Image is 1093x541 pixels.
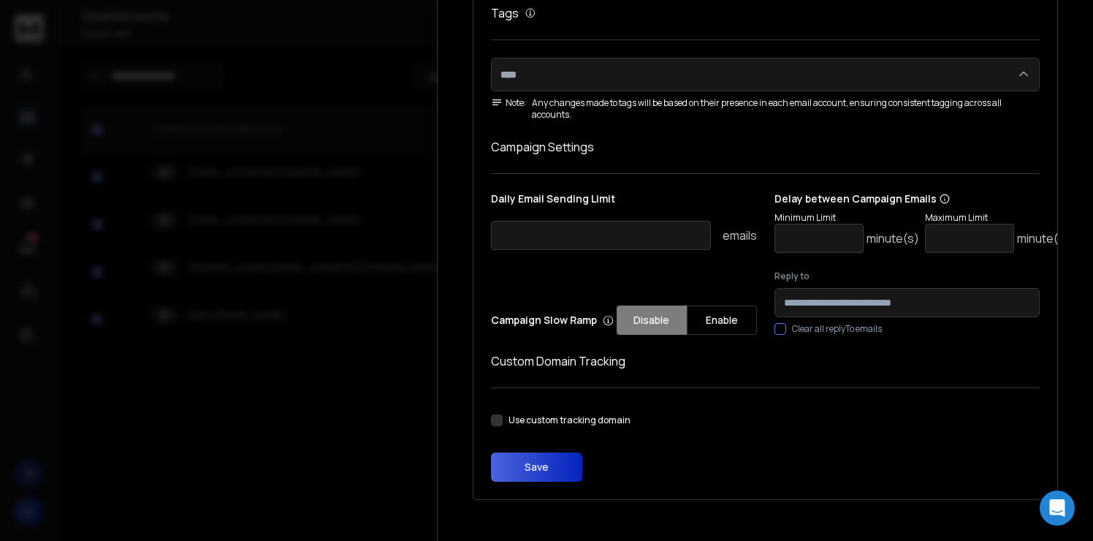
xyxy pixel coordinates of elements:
label: Reply to [774,270,1040,282]
p: minute(s) [1017,230,1070,247]
p: emails [723,227,757,244]
label: Clear all replyTo emails [792,323,882,335]
h1: Tags [491,4,519,22]
button: Enable [687,306,757,335]
h1: Campaign Settings [491,138,1040,156]
div: Open Intercom Messenger [1040,491,1075,526]
p: minute(s) [867,230,919,247]
span: Note: [491,97,526,109]
p: Delay between Campaign Emails [774,192,1070,206]
button: Save [491,453,582,482]
p: Minimum Limit [774,212,919,224]
label: Use custom tracking domain [509,415,631,426]
div: Any changes made to tags will be based on their presence in each email account, ensuring consiste... [491,97,1040,121]
button: Disable [617,306,687,335]
p: Daily Email Sending Limit [491,192,756,212]
h1: Custom Domain Tracking [491,352,1040,370]
p: Maximum Limit [925,212,1070,224]
p: Campaign Slow Ramp [491,313,614,328]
